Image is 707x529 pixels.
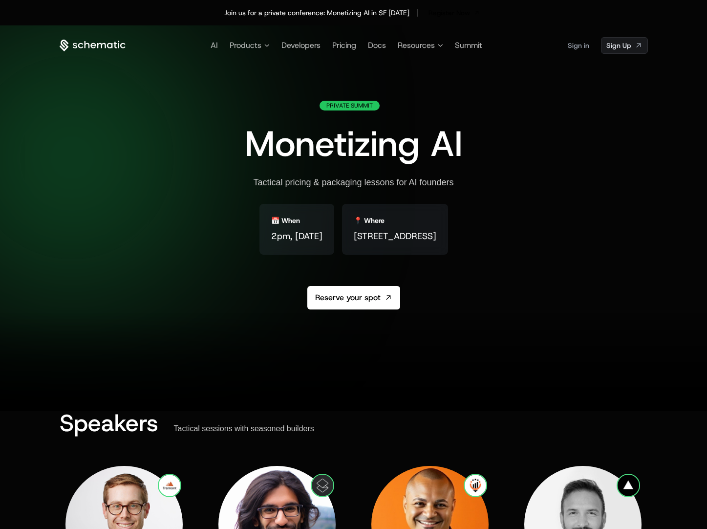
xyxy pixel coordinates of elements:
[455,40,482,50] a: Summit
[230,40,261,51] span: Products
[281,40,321,50] a: Developers
[311,474,334,497] img: Clay, Superhuman, GPT Zero & more
[398,40,435,51] span: Resources
[158,474,181,497] img: Growth Unhinged and Tremont VC
[426,6,483,20] a: [object Object]
[617,474,640,497] img: Vercel
[253,177,453,188] div: Tactical pricing & packaging lessons for AI founders
[568,38,589,53] a: Sign in
[211,40,218,50] a: AI
[354,229,436,243] span: [STREET_ADDRESS]
[271,216,300,225] div: 📅 When
[428,8,470,18] span: Register Now
[320,101,380,110] div: Private Summit
[332,40,356,50] a: Pricing
[245,120,463,167] span: Monetizing AI
[368,40,386,50] a: Docs
[307,286,400,309] a: Reserve your spot
[354,216,385,225] div: 📍 Where
[271,229,322,243] span: 2pm, [DATE]
[60,407,158,439] span: Speakers
[601,37,648,54] a: [object Object]
[606,41,631,50] span: Sign Up
[174,424,314,434] div: Tactical sessions with seasoned builders
[464,474,487,497] img: Pricing I/O
[224,8,409,18] div: Join us for a private conference: Monetizing AI in SF [DATE]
